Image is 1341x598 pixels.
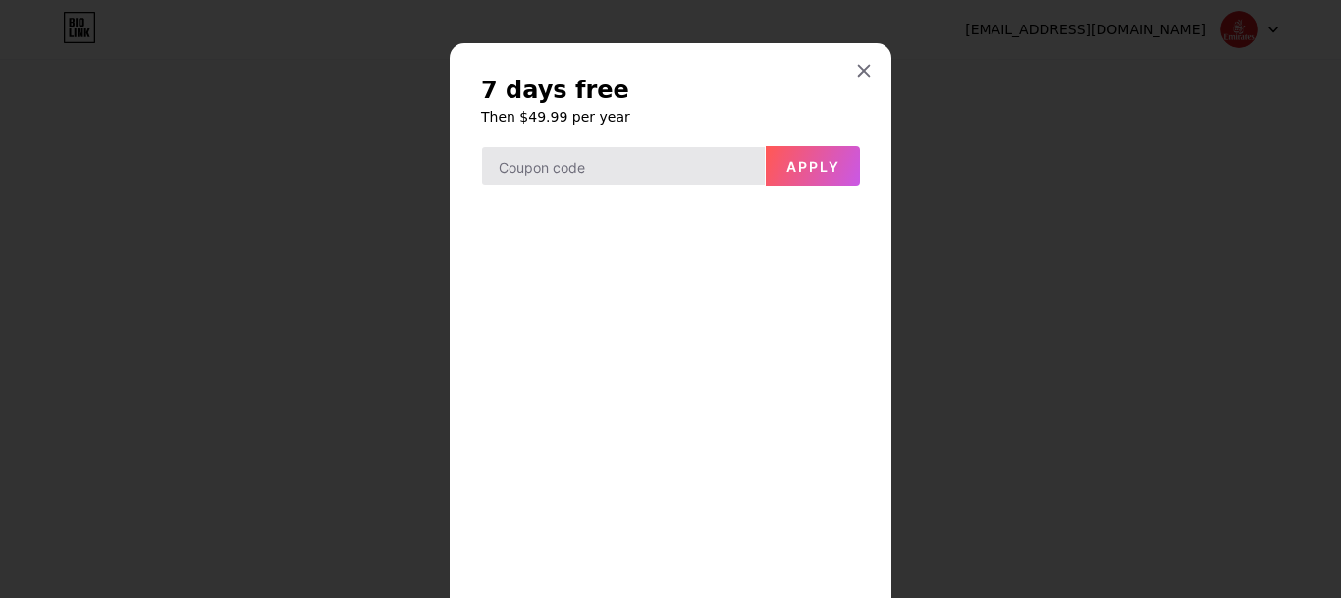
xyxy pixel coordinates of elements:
[481,107,860,127] h6: Then $49.99 per year
[766,146,860,186] button: Apply
[482,147,765,187] input: Coupon code
[786,158,840,175] span: Apply
[481,75,629,106] span: 7 days free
